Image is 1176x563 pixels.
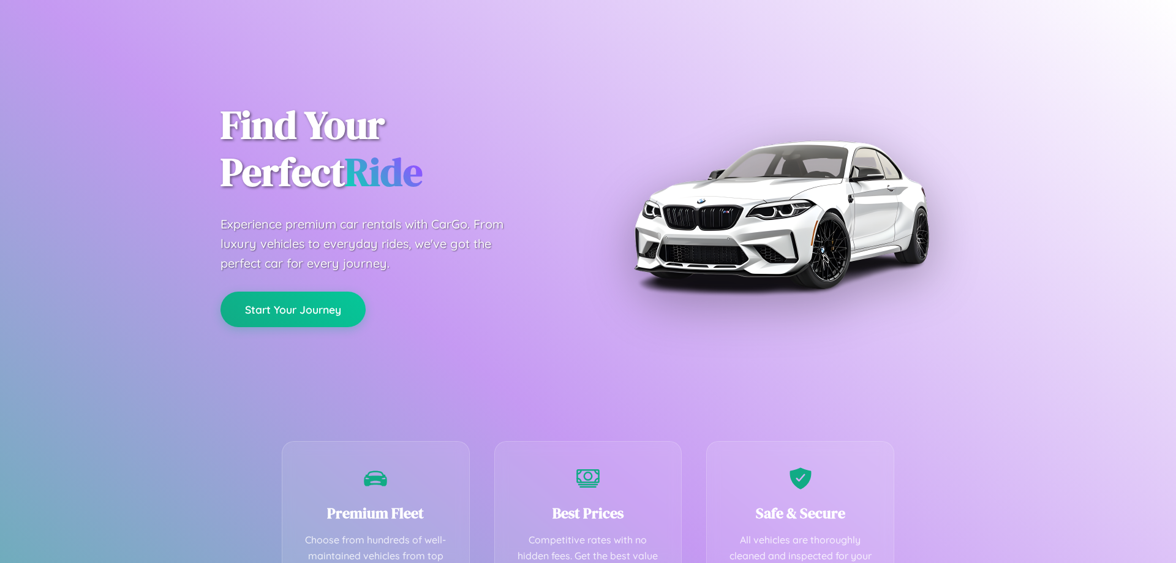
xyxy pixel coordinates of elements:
[628,61,934,368] img: Premium BMW car rental vehicle
[221,292,366,327] button: Start Your Journey
[221,102,570,196] h1: Find Your Perfect
[513,503,663,523] h3: Best Prices
[221,214,527,273] p: Experience premium car rentals with CarGo. From luxury vehicles to everyday rides, we've got the ...
[301,503,451,523] h3: Premium Fleet
[725,503,875,523] h3: Safe & Secure
[345,145,423,198] span: Ride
